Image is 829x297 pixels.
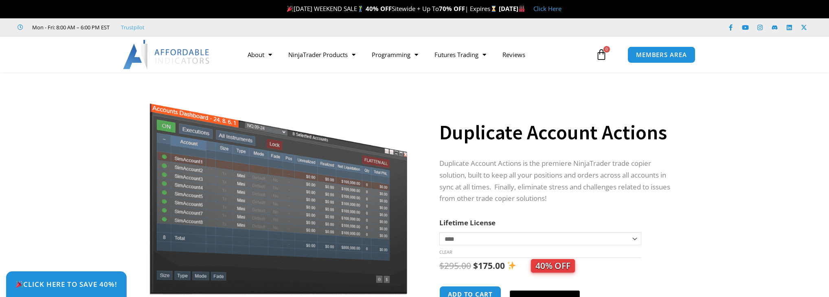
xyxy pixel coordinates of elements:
bdi: 175.00 [473,260,505,271]
img: ⌛ [491,6,497,12]
img: ✨ [507,261,516,270]
span: $ [439,260,444,271]
a: NinjaTrader Products [280,45,364,64]
p: Duplicate Account Actions is the premiere NinjaTrader trade copier solution, built to keep all yo... [439,158,677,205]
img: 🎉 [16,281,23,288]
a: MEMBERS AREA [627,46,695,63]
a: Click Here [533,4,561,13]
a: 🎉Click Here to save 40%! [6,271,127,297]
a: Clear options [439,249,452,255]
a: Futures Trading [426,45,494,64]
span: MEMBERS AREA [636,52,687,58]
strong: [DATE] [499,4,525,13]
span: 0 [603,46,610,53]
strong: 40% OFF [366,4,392,13]
h1: Duplicate Account Actions [439,118,677,147]
bdi: 295.00 [439,260,471,271]
img: Screenshot 2024-08-26 15414455555 [147,87,409,295]
span: [DATE] WEEKEND SALE Sitewide + Up To | Expires [285,4,499,13]
span: Mon - Fri: 8:00 AM – 6:00 PM EST [30,22,110,32]
span: Click Here to save 40%! [15,281,117,288]
img: 🏌️‍♂️ [357,6,364,12]
a: About [239,45,280,64]
a: Trustpilot [121,22,145,32]
img: 🎉 [287,6,293,12]
a: Reviews [494,45,533,64]
a: 0 [583,43,619,66]
a: Programming [364,45,426,64]
label: Lifetime License [439,218,496,227]
span: 40% OFF [531,259,575,273]
span: $ [473,260,478,271]
img: LogoAI | Affordable Indicators – NinjaTrader [123,40,211,69]
img: 🏭 [519,6,525,12]
nav: Menu [239,45,594,64]
strong: 70% OFF [439,4,465,13]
